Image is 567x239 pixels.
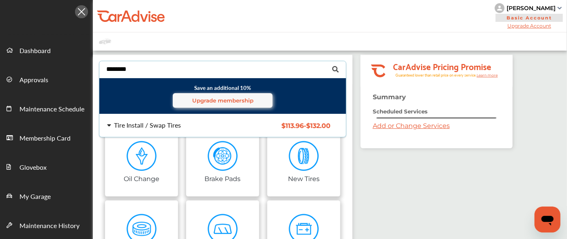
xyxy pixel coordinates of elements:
[19,104,84,115] span: Maintenance Schedule
[0,64,92,94] a: Approvals
[105,128,178,196] a: Oil Change
[507,4,556,12] div: [PERSON_NAME]
[0,152,92,181] a: Glovebox
[495,23,564,29] span: Upgrade Account
[495,3,505,13] img: knH8PDtVvWoAbQRylUukY18CTiRevjo20fAtgn5MLBQj4uumYvk2MzTtcAIzfGAtb1XOLVMAvhLuqoNAbL4reqehy0jehNKdM...
[114,122,181,128] div: Tire Install / Swap Tires
[0,181,92,210] a: My Garage
[288,173,320,183] div: New Tires
[395,73,477,78] tspan: Guaranteed lower than retail price on every service.
[75,5,88,18] img: Icon.5fd9dcc7.svg
[281,122,331,130] span: $113.96 - $132.00
[0,35,92,64] a: Dashboard
[19,162,47,173] span: Glovebox
[393,59,491,73] tspan: CarAdvise Pricing Promise
[0,94,92,123] a: Maintenance Schedule
[496,14,563,22] span: Basic Account
[373,108,427,115] strong: Scheduled Services
[186,128,259,196] a: Brake Pads
[477,73,498,77] tspan: Learn more
[127,141,157,171] img: wcoFAocxp4P6AAAAABJRU5ErkJggg==
[267,128,340,196] a: New Tires
[373,122,450,130] a: Add or Change Services
[192,97,253,104] span: Upgrade membership
[558,7,562,9] img: sCxJUJ+qAmfqhQGDUl18vwLg4ZYJ6CxN7XmbOMBAAAAAElFTkSuQmCC
[99,36,111,47] img: placeholder_car.fcab19be.svg
[289,141,319,171] img: C9BGlyV+GqWIAAAAABJRU5ErkJggg==
[124,173,159,183] div: Oil Change
[19,46,51,56] span: Dashboard
[19,75,48,85] span: Approvals
[19,192,51,202] span: My Garage
[0,123,92,152] a: Membership Card
[208,141,238,171] img: wBxtUMBELdeMgAAAABJRU5ErkJggg==
[205,173,241,183] div: Brake Pads
[535,207,561,233] iframe: Button to launch messaging window
[19,133,71,144] span: Membership Card
[373,93,406,101] strong: Summary
[19,221,79,231] span: Maintenance History
[173,93,273,108] a: Upgrade membership
[105,84,340,108] small: Save an additional 10%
